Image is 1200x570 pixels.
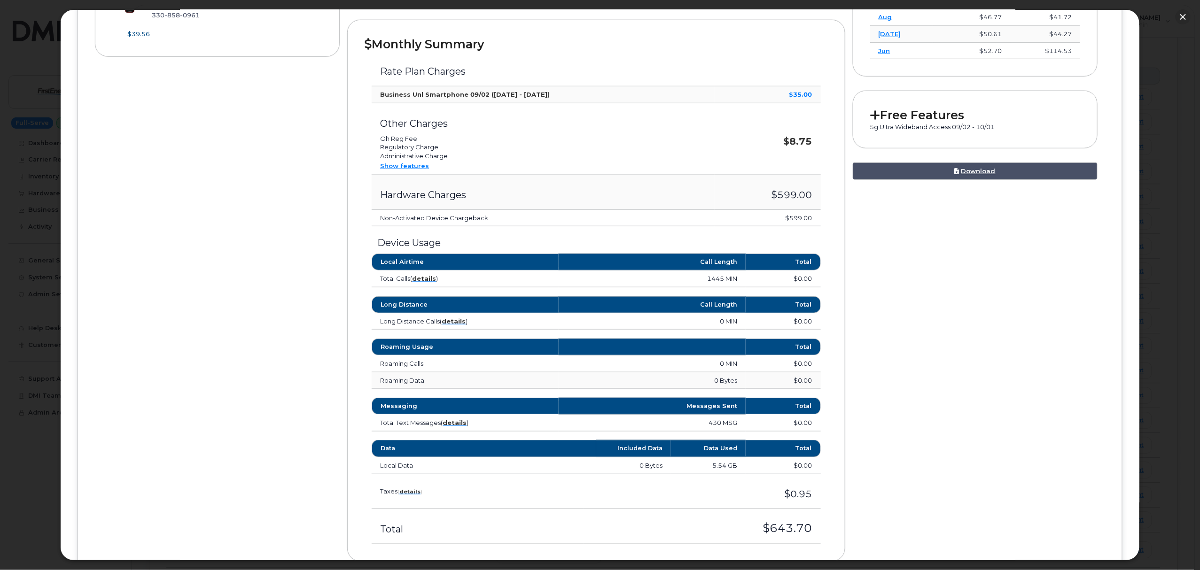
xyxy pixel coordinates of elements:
a: details [412,275,436,282]
td: $0.00 [746,457,820,474]
h3: Taxes [380,488,575,494]
strong: $35.00 [789,91,812,98]
span: ( ) [397,488,422,495]
th: Total [746,296,820,313]
th: Local Airtime [372,254,559,270]
td: Total Calls [372,270,559,287]
h3: Hardware Charges [380,190,706,200]
th: Long Distance [372,296,559,313]
a: details [442,317,466,325]
td: $0.00 [746,270,820,287]
th: Call Length [559,296,746,313]
strong: $8.75 [784,136,812,147]
td: 1445 MIN [559,270,746,287]
th: Total [746,440,820,457]
th: Total [746,254,820,270]
td: Long Distance Calls [372,313,559,330]
td: 5.54 GB [671,457,746,474]
td: Non-Activated Device Chargeback [372,210,714,227]
li: Administrative Charge [380,152,706,161]
td: $0.00 [746,355,820,372]
td: 0 MIN [559,355,746,372]
span: ( ) [440,317,468,325]
th: Included Data [596,440,671,457]
th: Data Used [671,440,746,457]
td: Local Data [372,457,596,474]
th: Total [746,398,820,415]
a: details [399,488,421,495]
h2: Free Features [870,108,1081,122]
iframe: Messenger Launcher [1159,529,1193,563]
td: 430 MSG [559,415,746,431]
strong: Business Unl Smartphone 09/02 ([DATE] - [DATE]) [380,91,550,98]
td: $0.00 [746,415,820,431]
li: Regulatory Charge [380,143,706,152]
h3: Device Usage [372,238,820,248]
span: ( ) [441,419,468,426]
td: 0 Bytes [559,372,746,389]
th: Total [746,339,820,355]
th: Messaging [372,398,559,415]
h3: Other Charges [380,118,706,129]
h3: Rate Plan Charges [380,66,812,77]
td: $0.00 [746,313,820,330]
a: details [443,419,467,426]
span: ( ) [410,275,438,282]
li: Oh Reg Fee [380,134,706,143]
h3: $643.70 [592,522,812,534]
td: Roaming Data [372,372,559,389]
a: Download [853,162,1098,180]
th: Roaming Usage [372,339,559,355]
h3: Total [380,524,575,534]
th: Data [372,440,596,457]
td: 0 MIN [559,313,746,330]
a: Show features [380,162,429,169]
td: Total Text Messages [372,415,559,431]
h3: $0.95 [592,489,812,499]
td: $599.00 [715,210,821,227]
td: $0.00 [746,372,820,389]
th: Call Length [559,254,746,270]
td: 0 Bytes [596,457,671,474]
h3: $599.00 [723,190,812,200]
td: Roaming Calls [372,355,559,372]
th: Messages Sent [559,398,746,415]
p: 5g Ultra Wideband Access 09/02 - 10/01 [870,123,1081,131]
